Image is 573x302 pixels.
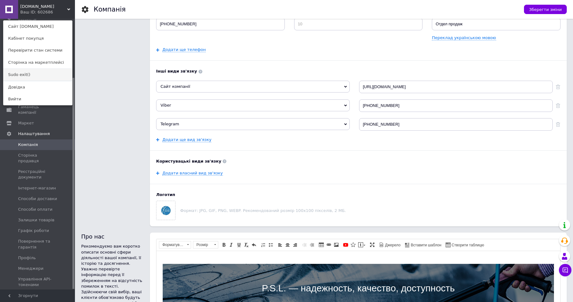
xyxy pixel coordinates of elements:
[342,241,349,248] a: Додати відео з YouTube
[156,18,285,30] input: +38 096 0000000
[18,255,36,261] span: Профіль
[350,241,357,248] a: Вставити іконку
[333,241,340,248] a: Зображення
[18,207,52,212] span: Способи оплати
[3,33,72,44] a: Кабінет покупця
[3,44,72,56] a: Перевірити стан системи
[432,18,561,30] input: Наприклад: Бухгалтерія
[159,241,191,249] a: Форматування
[559,264,571,276] button: Чат з покупцем
[161,122,179,126] span: Telegram
[369,241,376,248] a: Максимізувати
[309,241,315,248] a: Збільшити відступ
[193,241,218,249] a: Розмір
[156,192,561,198] b: Логотип
[235,241,242,248] a: Підкреслений (Ctrl+U)
[3,21,72,33] a: Сайт [DOMAIN_NAME]
[18,217,54,223] span: Залишки товарів
[162,171,223,176] a: Додати власний вид зв'язку
[18,185,56,191] span: Інтернет-магазин
[410,243,442,248] span: Вставити шаблон
[267,241,274,248] a: Вставити/видалити маркований список
[159,241,185,248] span: Форматування
[162,137,211,142] a: Додати ще вид зв'язку
[445,241,485,248] a: Створити таблицю
[156,68,561,74] b: Інші види зв'язку
[432,35,496,40] a: Переклад українською мовою
[94,6,126,13] h1: Компанія
[180,208,561,213] p: Формат: JPG, GIF, PNG, WEBP. Рекомендований розмір 100х100 пікселів, 2 МБ.
[18,153,58,164] span: Сторінка продавця
[193,241,212,248] span: Розмір
[81,233,144,240] div: Про нас
[20,9,47,15] div: Ваш ID: 602686
[18,196,57,202] span: Способи доставки
[292,241,299,248] a: По правому краю
[156,159,561,164] b: Користувацькі види зв'язку
[18,228,49,234] span: Графік роботи
[18,239,58,250] span: Повернення та гарантія
[318,241,325,248] a: Таблиця
[357,241,366,248] a: Вставити повідомлення
[18,120,34,126] span: Маркет
[384,243,401,248] span: Джерело
[228,241,235,248] a: Курсив (Ctrl+I)
[162,47,206,52] a: Додати ще телефон
[404,241,442,248] a: Вставити шаблон
[294,18,423,30] input: 10
[3,93,72,105] a: Вийти
[277,241,284,248] a: По лівому краю
[301,241,308,248] a: Зменшити відступ
[250,241,257,248] a: Повернути (Ctrl+Z)
[18,266,43,271] span: Менеджери
[451,243,484,248] span: Створити таблицю
[524,5,567,14] button: Зберегти зміни
[3,69,72,81] a: Sudo exit()
[3,57,72,68] a: Сторінка на маркетплейсі
[220,241,227,248] a: Жирний (Ctrl+B)
[529,7,562,12] span: Зберегти зміни
[18,169,58,180] span: Реєстраційні документи
[18,276,58,288] span: Управління API-токенами
[161,103,171,108] span: Viber
[18,131,50,137] span: Налаштування
[243,241,250,248] a: Видалити форматування
[161,84,190,89] span: Сайт компанії
[18,142,38,148] span: Компанія
[284,241,291,248] a: По центру
[20,4,67,9] span: PSL.COM.UA
[18,104,58,115] span: Гаманець компанії
[260,241,267,248] a: Вставити/видалити нумерований список
[3,81,72,93] a: Довідка
[359,81,553,93] input: Наприклад: http://mysite.com
[378,241,402,248] a: Джерело
[325,241,332,248] a: Вставити/Редагувати посилання (Ctrl+L)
